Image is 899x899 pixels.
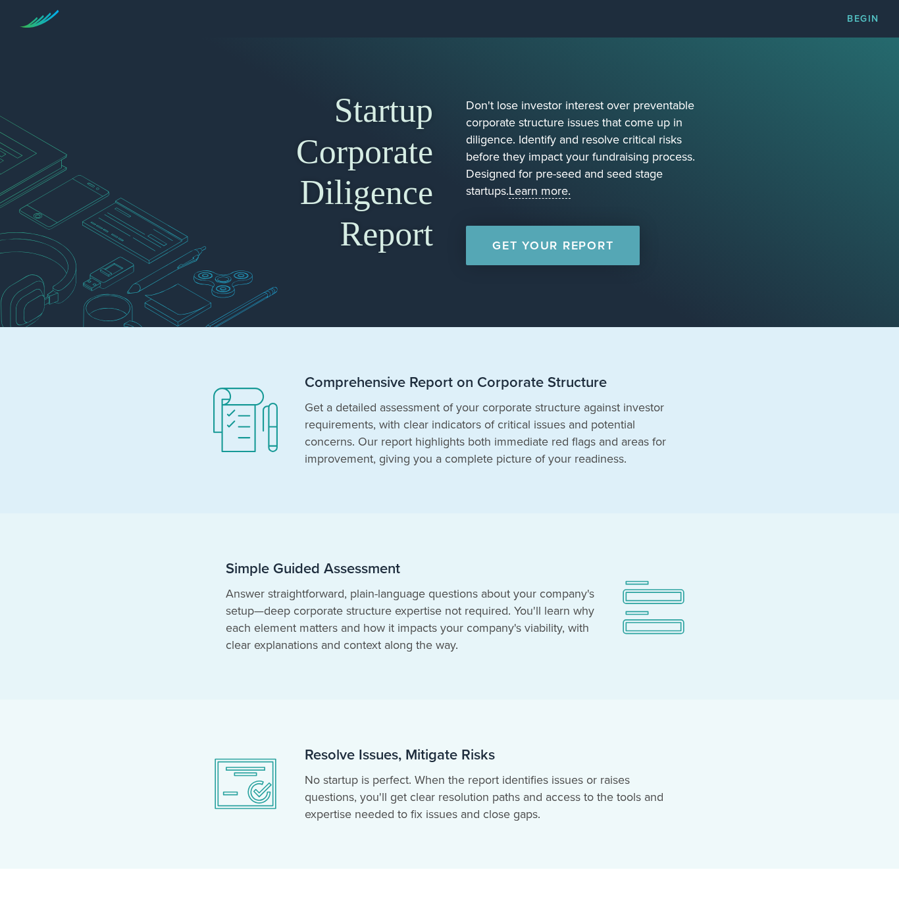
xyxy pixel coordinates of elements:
p: Answer straightforward, plain-language questions about your company's setup—deep corporate struct... [226,585,594,654]
p: Get a detailed assessment of your corporate structure against investor requirements, with clear i... [305,399,673,467]
h2: Comprehensive Report on Corporate Structure [305,373,673,392]
a: Begin [847,14,879,24]
h2: Simple Guided Assessment [226,559,594,578]
p: No startup is perfect. When the report identifies issues or raises questions, you'll get clear re... [305,771,673,823]
p: Don't lose investor interest over preventable corporate structure issues that come up in diligenc... [466,97,700,199]
a: Learn more. [509,184,571,199]
h1: Startup Corporate Diligence Report [199,90,433,255]
h2: Resolve Issues, Mitigate Risks [305,746,673,765]
a: Get Your Report [466,226,640,265]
